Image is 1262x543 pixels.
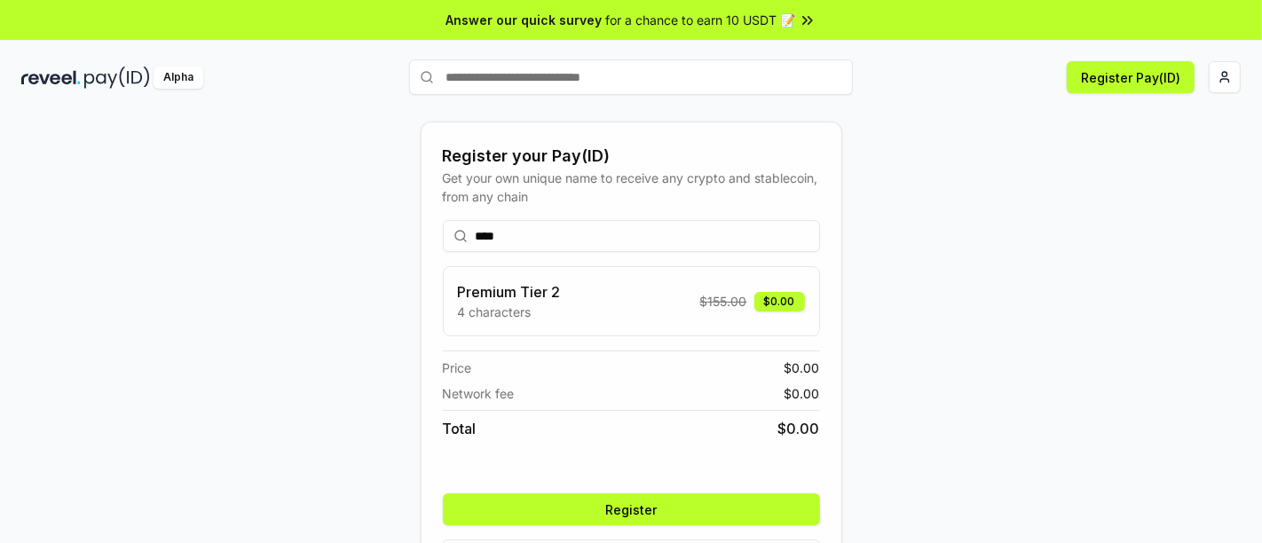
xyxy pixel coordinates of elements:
[605,11,795,29] span: for a chance to earn 10 USDT 📝
[785,358,820,377] span: $ 0.00
[785,384,820,403] span: $ 0.00
[443,418,477,439] span: Total
[21,67,81,89] img: reveel_dark
[458,281,561,303] h3: Premium Tier 2
[458,303,561,321] p: 4 characters
[778,418,820,439] span: $ 0.00
[700,292,747,311] span: $ 155.00
[443,169,820,206] div: Get your own unique name to receive any crypto and stablecoin, from any chain
[443,144,820,169] div: Register your Pay(ID)
[84,67,150,89] img: pay_id
[443,358,472,377] span: Price
[443,384,515,403] span: Network fee
[443,493,820,525] button: Register
[446,11,602,29] span: Answer our quick survey
[154,67,203,89] div: Alpha
[1067,61,1195,93] button: Register Pay(ID)
[754,292,805,311] div: $0.00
